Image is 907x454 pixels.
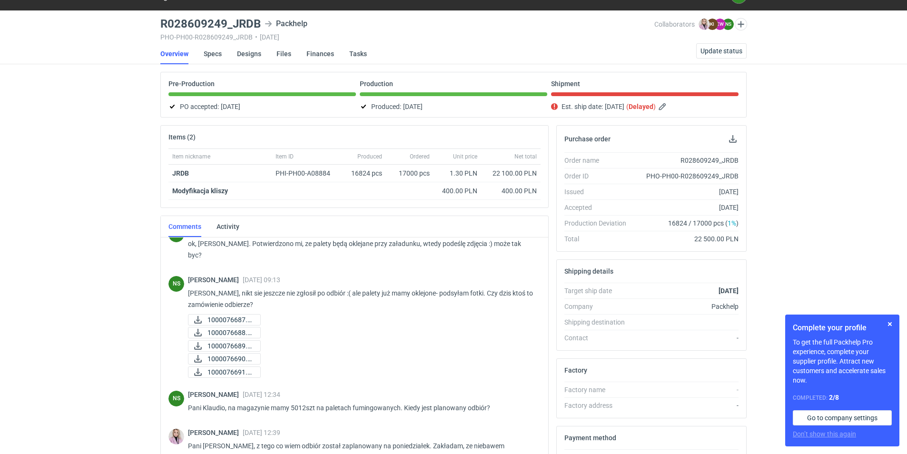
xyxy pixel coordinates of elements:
[172,169,189,177] a: JRDB
[360,101,547,112] div: Produced:
[634,302,739,311] div: Packhelp
[403,101,423,112] span: [DATE]
[255,33,257,41] span: •
[564,317,634,327] div: Shipping destination
[204,43,222,64] a: Specs
[168,391,184,406] figcaption: NS
[564,401,634,410] div: Factory address
[634,156,739,165] div: R028609249_JRDB
[634,333,739,343] div: -
[188,353,261,365] a: 1000076690.jpg
[564,333,634,343] div: Contact
[564,302,634,311] div: Company
[221,101,240,112] span: [DATE]
[188,287,533,310] p: [PERSON_NAME], nikt sie jeszcze nie zgłosił po odbiór :( ale palety już mamy oklejone- podsyłam f...
[564,385,634,395] div: Factory name
[188,314,261,326] a: 1000076687.jpg
[168,101,356,112] div: PO accepted:
[551,101,739,112] div: Est. ship date:
[410,153,430,160] span: Ordered
[658,101,669,112] button: Edit estimated shipping date
[793,337,892,385] p: To get the full Packhelp Pro experience, complete your supplier profile. Attract new customers an...
[168,80,215,88] p: Pre-Production
[793,410,892,425] a: Go to company settings
[634,385,739,395] div: -
[168,391,184,406] div: Natalia Stępak
[829,394,839,401] strong: 2 / 8
[243,391,280,398] span: [DATE] 12:34
[564,187,634,197] div: Issued
[349,43,367,64] a: Tasks
[629,103,653,110] strong: Delayed
[654,20,695,28] span: Collaborators
[700,48,742,54] span: Update status
[634,171,739,181] div: PHO-PH00-R028609249_JRDB
[172,153,210,160] span: Item nickname
[276,168,339,178] div: PHI-PH00-A08884
[884,318,896,330] button: Skip for now
[237,43,261,64] a: Designs
[188,238,533,261] p: ok, [PERSON_NAME]. Potwierdzono mi, ze palety będą oklejane przy załadunku, wtedy podeślę zdjęcia...
[564,156,634,165] div: Order name
[707,19,718,30] figcaption: KI
[564,171,634,181] div: Order ID
[719,287,739,295] strong: [DATE]
[243,276,280,284] span: [DATE] 09:13
[727,133,739,145] button: Download PO
[514,153,537,160] span: Net total
[168,133,196,141] h2: Items (2)
[160,43,188,64] a: Overview
[793,322,892,334] h1: Complete your profile
[343,165,386,182] div: 16824 pcs
[207,341,253,351] span: 1000076689.jpg
[722,19,734,30] figcaption: NS
[168,429,184,444] img: Klaudia Wiśniewska
[188,340,261,352] a: 1000076689.jpg
[634,203,739,212] div: [DATE]
[699,19,710,30] img: Klaudia Wiśniewska
[485,186,537,196] div: 400.00 PLN
[160,18,261,30] h3: R028609249_JRDB
[605,101,624,112] span: [DATE]
[634,401,739,410] div: -
[564,203,634,212] div: Accepted
[207,354,253,364] span: 1000076690.jpg
[564,267,613,275] h2: Shipping details
[564,434,616,442] h2: Payment method
[360,80,393,88] p: Production
[160,33,654,41] div: PHO-PH00-R028609249_JRDB [DATE]
[793,393,892,403] div: Completed:
[188,402,533,414] p: Pani Klaudio, na magazynie mamy 5012szt na paletach fumingowanych. Kiedy jest planowany odbiór?
[437,168,477,178] div: 1.30 PLN
[728,219,736,227] span: 1%
[696,43,747,59] button: Update status
[564,135,611,143] h2: Purchase order
[564,234,634,244] div: Total
[276,43,291,64] a: Files
[564,218,634,228] div: Production Deviation
[564,286,634,296] div: Target ship date
[634,187,739,197] div: [DATE]
[207,315,253,325] span: 1000076687.jpg
[188,276,243,284] span: [PERSON_NAME]
[437,186,477,196] div: 400.00 PLN
[168,276,184,292] div: Natalia Stępak
[626,103,629,110] em: (
[188,366,261,378] a: 1000076691.jpg
[217,216,239,237] a: Activity
[188,327,261,338] a: 1000076688.jpg
[735,18,747,30] button: Edit collaborators
[653,103,656,110] em: )
[551,80,580,88] p: Shipment
[453,153,477,160] span: Unit price
[243,429,280,436] span: [DATE] 12:39
[634,234,739,244] div: 22 500.00 PLN
[564,366,587,374] h2: Factory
